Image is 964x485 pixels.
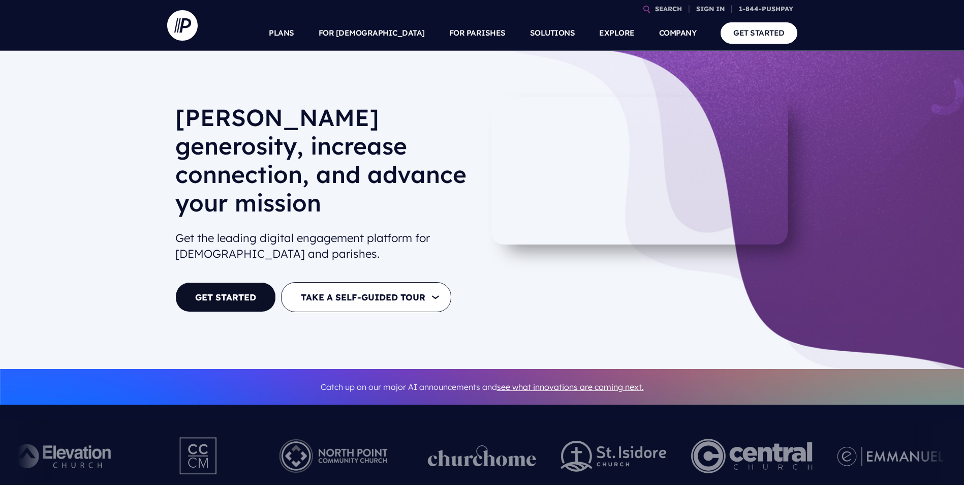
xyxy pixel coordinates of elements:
[281,282,451,312] button: TAKE A SELF-GUIDED TOUR
[428,445,537,467] img: pp_logos_1
[159,428,239,484] img: Pushpay_Logo__CCM
[175,226,474,266] h2: Get the leading digital engagement platform for [DEMOGRAPHIC_DATA] and parishes.
[659,15,697,51] a: COMPANY
[175,103,474,225] h1: [PERSON_NAME] generosity, increase connection, and advance your mission
[175,376,789,399] p: Catch up on our major AI announcements and
[497,382,644,392] a: see what innovations are coming next.
[721,22,797,43] a: GET STARTED
[175,282,276,312] a: GET STARTED
[264,428,403,484] img: Pushpay_Logo__NorthPoint
[530,15,575,51] a: SOLUTIONS
[599,15,635,51] a: EXPLORE
[319,15,425,51] a: FOR [DEMOGRAPHIC_DATA]
[449,15,506,51] a: FOR PARISHES
[269,15,294,51] a: PLANS
[691,428,813,484] img: Central Church Henderson NV
[561,441,667,472] img: pp_logos_2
